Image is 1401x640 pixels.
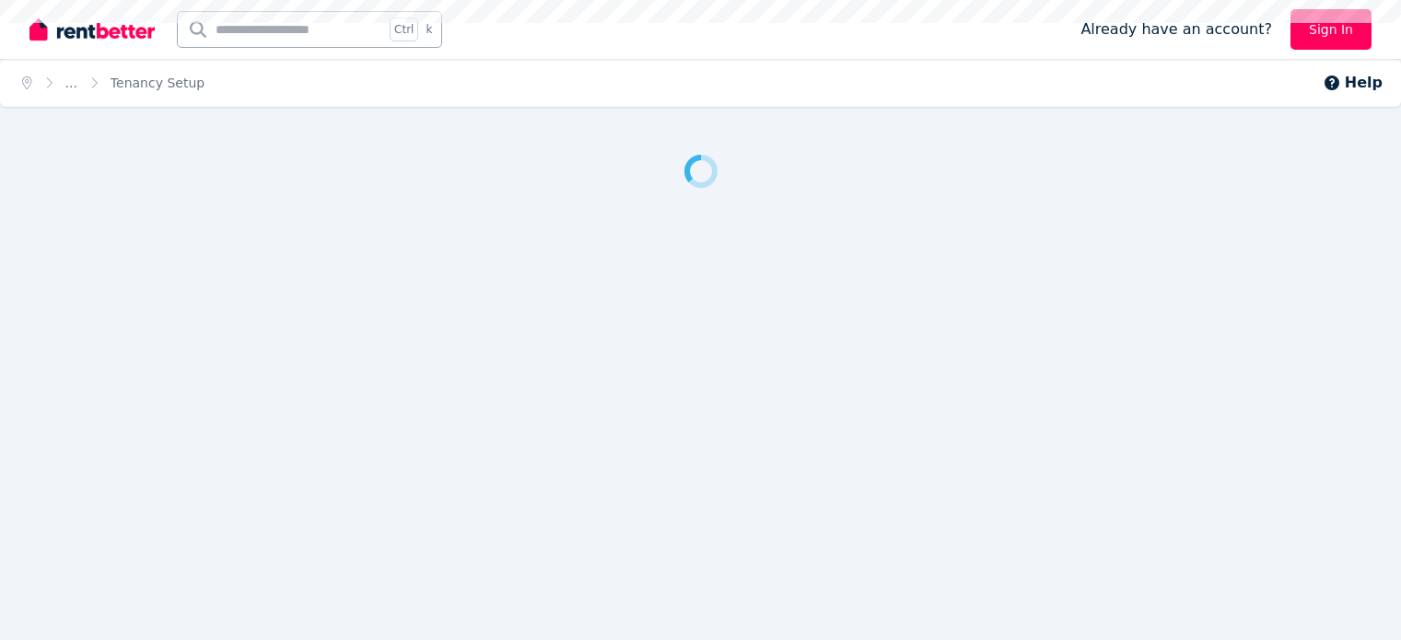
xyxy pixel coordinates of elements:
[29,16,155,43] img: RentBetter
[1290,9,1372,50] a: Sign In
[65,76,77,90] a: ...
[390,17,418,41] span: Ctrl
[426,22,432,37] span: k
[111,74,204,92] span: Tenancy Setup
[1080,18,1272,41] span: Already have an account?
[1323,72,1383,94] button: Help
